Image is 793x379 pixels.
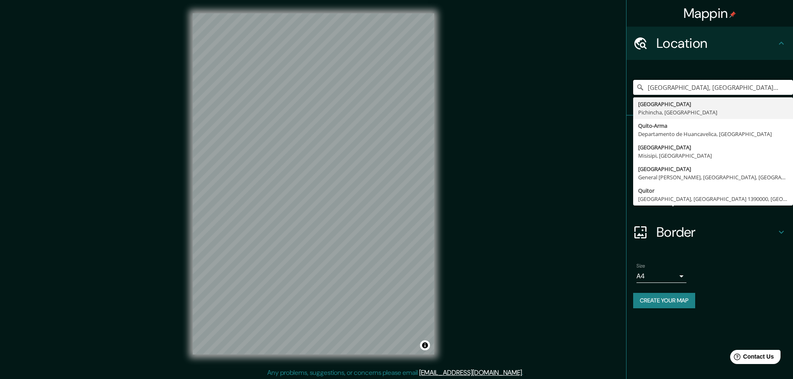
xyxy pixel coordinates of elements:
div: Layout [626,182,793,216]
div: A4 [636,270,686,283]
label: Size [636,263,645,270]
div: Quitor [638,186,788,195]
h4: Mappin [684,5,736,22]
button: Toggle attribution [420,340,430,350]
div: [GEOGRAPHIC_DATA] [638,143,788,151]
div: Pins [626,116,793,149]
iframe: Help widget launcher [719,347,784,370]
div: Departamento de Huancavelica, [GEOGRAPHIC_DATA] [638,130,788,138]
h4: Border [656,224,776,240]
div: Misisipi, [GEOGRAPHIC_DATA] [638,151,788,160]
p: Any problems, suggestions, or concerns please email . [267,368,523,378]
h4: Layout [656,191,776,207]
a: [EMAIL_ADDRESS][DOMAIN_NAME] [419,368,522,377]
h4: Location [656,35,776,52]
div: [GEOGRAPHIC_DATA] [638,100,788,108]
canvas: Map [193,13,434,354]
div: Quito-Arma [638,121,788,130]
div: Style [626,149,793,182]
button: Create your map [633,293,695,308]
div: . [525,368,526,378]
img: pin-icon.png [729,11,736,18]
div: [GEOGRAPHIC_DATA], [GEOGRAPHIC_DATA] 1390000, [GEOGRAPHIC_DATA] [638,195,788,203]
div: Pichincha, [GEOGRAPHIC_DATA] [638,108,788,116]
input: Pick your city or area [633,80,793,95]
div: Location [626,27,793,60]
div: [GEOGRAPHIC_DATA] [638,165,788,173]
div: . [523,368,525,378]
div: General [PERSON_NAME], [GEOGRAPHIC_DATA], [GEOGRAPHIC_DATA] [638,173,788,181]
div: Border [626,216,793,249]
